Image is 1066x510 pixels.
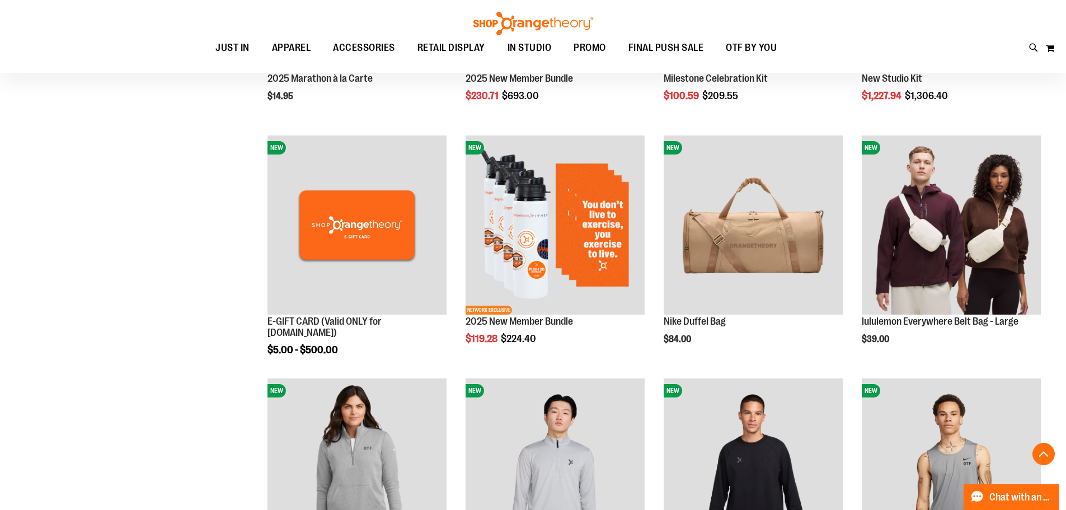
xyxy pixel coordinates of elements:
a: RETAIL DISPLAY [406,35,496,61]
span: $119.28 [466,333,499,344]
span: $209.55 [702,90,740,101]
a: Milestone Celebration Kit [664,73,768,84]
span: NEW [267,384,286,397]
a: Nike Duffel Bag [664,316,726,327]
a: E-GIFT CARD (Valid ONLY for [DOMAIN_NAME]) [267,316,382,338]
img: Nike Duffel Bag [664,135,843,315]
a: FINAL PUSH SALE [617,35,715,61]
a: lululemon Everywhere Belt Bag - LargeNEW [862,135,1041,316]
span: $224.40 [501,333,538,344]
div: product [856,130,1046,373]
a: APPAREL [261,35,322,61]
span: Chat with an Expert [989,492,1053,503]
div: product [658,130,848,373]
span: $84.00 [664,334,693,344]
a: PROMO [562,35,617,61]
img: Shop Orangetheory [472,12,595,35]
a: 2025 New Member Bundle [466,73,573,84]
a: E-GIFT CARD (Valid ONLY for ShopOrangetheory.com)NEW [267,135,447,316]
span: NEW [862,384,880,397]
span: PROMO [574,35,606,60]
span: NEW [466,384,484,397]
span: IN STUDIO [508,35,552,60]
span: NEW [664,141,682,155]
span: $230.71 [466,90,500,101]
a: ACCESSORIES [322,35,406,61]
div: product [262,130,452,383]
span: FINAL PUSH SALE [628,35,704,60]
span: $1,306.40 [905,90,950,101]
a: Nike Duffel BagNEW [664,135,843,316]
span: NEW [267,141,286,155]
span: JUST IN [215,35,250,60]
span: RETAIL DISPLAY [417,35,485,60]
span: $39.00 [862,334,891,344]
div: product [460,130,650,373]
span: NEW [466,141,484,155]
img: lululemon Everywhere Belt Bag - Large [862,135,1041,315]
a: 2025 New Member BundleNEWNETWORK EXCLUSIVE [466,135,645,316]
span: $14.95 [267,91,295,101]
span: NEW [862,141,880,155]
span: $693.00 [502,90,541,101]
a: lululemon Everywhere Belt Bag - Large [862,316,1018,327]
span: $1,227.94 [862,90,903,101]
span: $100.59 [664,90,701,101]
span: APPAREL [272,35,311,60]
button: Back To Top [1032,443,1055,465]
a: JUST IN [204,35,261,60]
span: ACCESSORIES [333,35,395,60]
span: $5.00 - $500.00 [267,344,338,355]
a: New Studio Kit [862,73,922,84]
span: NETWORK EXCLUSIVE [466,306,512,315]
span: OTF BY YOU [726,35,777,60]
img: E-GIFT CARD (Valid ONLY for ShopOrangetheory.com) [267,135,447,315]
a: 2025 Marathon à la Carte [267,73,373,84]
img: 2025 New Member Bundle [466,135,645,315]
a: OTF BY YOU [715,35,788,61]
span: NEW [664,384,682,397]
button: Chat with an Expert [964,484,1060,510]
a: 2025 New Member Bundle [466,316,573,327]
a: IN STUDIO [496,35,563,61]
